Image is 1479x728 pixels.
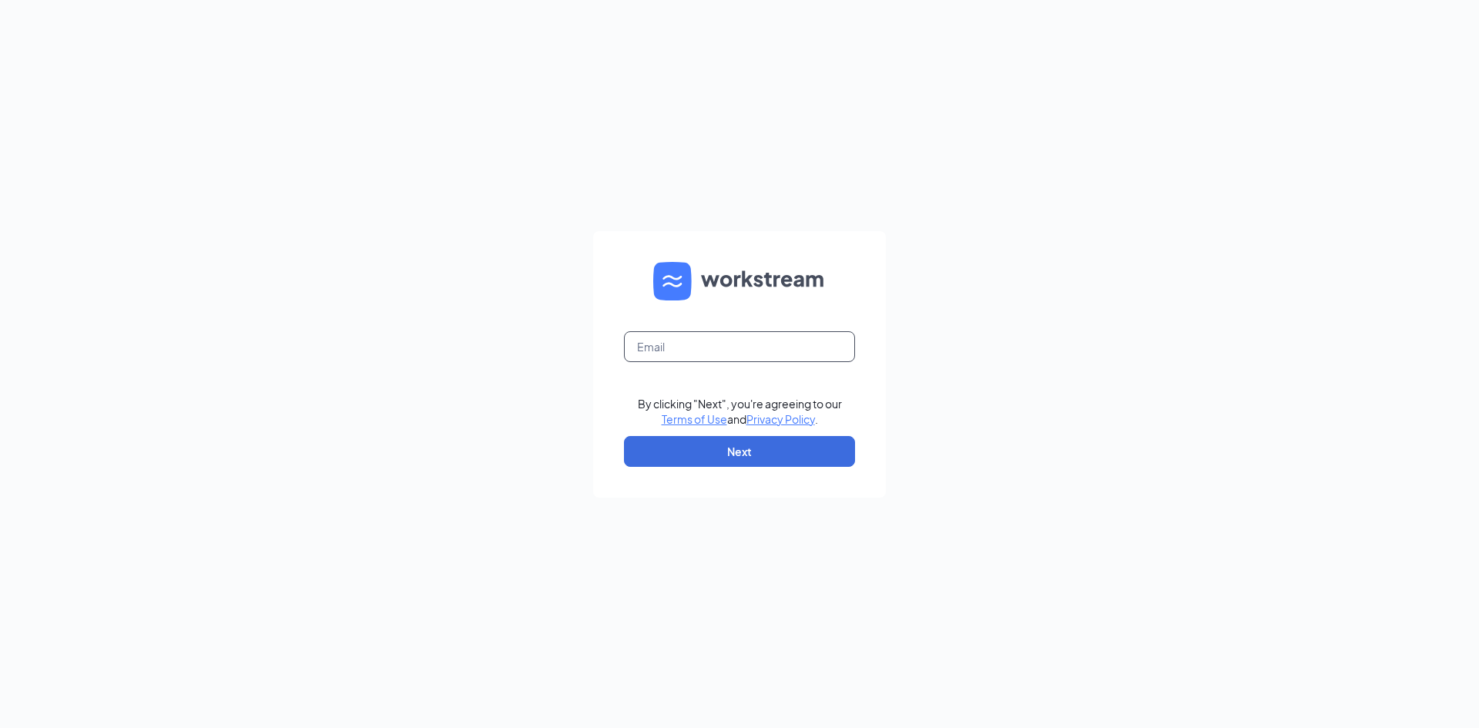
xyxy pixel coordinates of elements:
[653,262,826,300] img: WS logo and Workstream text
[638,396,842,427] div: By clicking "Next", you're agreeing to our and .
[662,412,727,426] a: Terms of Use
[624,331,855,362] input: Email
[624,436,855,467] button: Next
[746,412,815,426] a: Privacy Policy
